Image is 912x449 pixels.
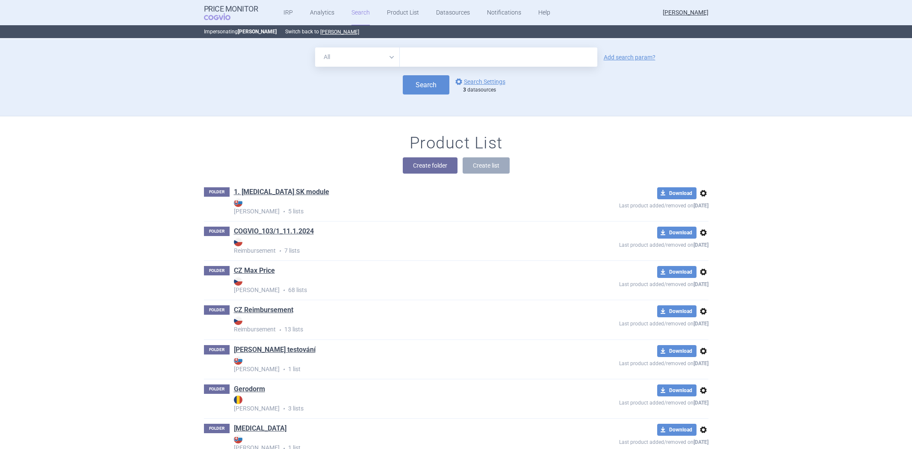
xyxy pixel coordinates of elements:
p: FOLDER [204,266,230,275]
p: FOLDER [204,384,230,394]
img: SK [234,356,242,365]
h1: 1. Humira SK module [234,187,329,198]
strong: Reimbursement [234,316,557,333]
strong: [PERSON_NAME] [238,29,277,35]
p: FOLDER [204,305,230,315]
button: Download [657,305,697,317]
button: Create folder [403,157,457,174]
p: Impersonating Switch back to [204,25,708,38]
p: Last product added/removed on [557,239,708,249]
strong: [PERSON_NAME] [234,198,557,215]
p: 7 lists [234,238,557,255]
p: 68 lists [234,277,557,295]
p: FOLDER [204,345,230,354]
button: Download [657,187,697,199]
strong: [PERSON_NAME] [234,356,557,372]
img: CZ [234,316,242,325]
strong: Reimbursement [234,238,557,254]
button: Search [403,75,449,95]
h1: CZ Reimbursement [234,305,293,316]
a: CZ Max Price [234,266,275,275]
strong: 3 [463,87,466,93]
img: CZ [234,277,242,286]
strong: [DATE] [694,281,708,287]
p: 1 list [234,356,557,374]
h1: Eli testování [234,345,316,356]
button: [PERSON_NAME] [320,29,359,35]
strong: [DATE] [694,203,708,209]
a: Price MonitorCOGVIO [204,5,258,21]
img: RO [234,396,242,404]
p: Last product added/removed on [557,278,708,289]
strong: Price Monitor [204,5,258,13]
div: datasources [463,87,510,94]
i: • [276,247,284,255]
i: • [276,326,284,334]
a: Add search param? [604,54,655,60]
a: 1. [MEDICAL_DATA] SK module [234,187,329,197]
p: Last product added/removed on [557,396,708,407]
p: 5 lists [234,198,557,216]
button: Download [657,266,697,278]
img: CZ [234,238,242,246]
h1: COGVIO_103/1_11.1.2024 [234,227,314,238]
button: Download [657,227,697,239]
i: • [280,207,288,216]
strong: [DATE] [694,400,708,406]
strong: [DATE] [694,242,708,248]
h1: CZ Max Price [234,266,275,277]
p: FOLDER [204,227,230,236]
strong: [DATE] [694,360,708,366]
a: COGVIO_103/1_11.1.2024 [234,227,314,236]
span: COGVIO [204,13,242,20]
a: [MEDICAL_DATA] [234,424,286,433]
p: Last product added/removed on [557,199,708,210]
p: FOLDER [204,187,230,197]
strong: [DATE] [694,439,708,445]
strong: [PERSON_NAME] [234,277,557,293]
button: Download [657,345,697,357]
button: Create list [463,157,510,174]
button: Download [657,384,697,396]
a: Gerodorm [234,384,265,394]
i: • [280,405,288,413]
i: • [280,286,288,295]
p: 13 lists [234,316,557,334]
a: CZ Reimbursement [234,305,293,315]
i: • [280,365,288,374]
a: [PERSON_NAME] testování [234,345,316,354]
strong: [DATE] [694,321,708,327]
strong: [PERSON_NAME] [234,396,557,412]
p: FOLDER [204,424,230,433]
img: SK [234,435,242,443]
p: Last product added/removed on [557,317,708,328]
h1: Gerodorm [234,384,265,396]
h1: Product List [410,133,503,153]
a: Search Settings [454,77,505,87]
p: Last product added/removed on [557,436,708,446]
button: Download [657,424,697,436]
p: Last product added/removed on [557,357,708,368]
p: 3 lists [234,396,557,413]
img: SK [234,198,242,207]
h1: Humira [234,424,286,435]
